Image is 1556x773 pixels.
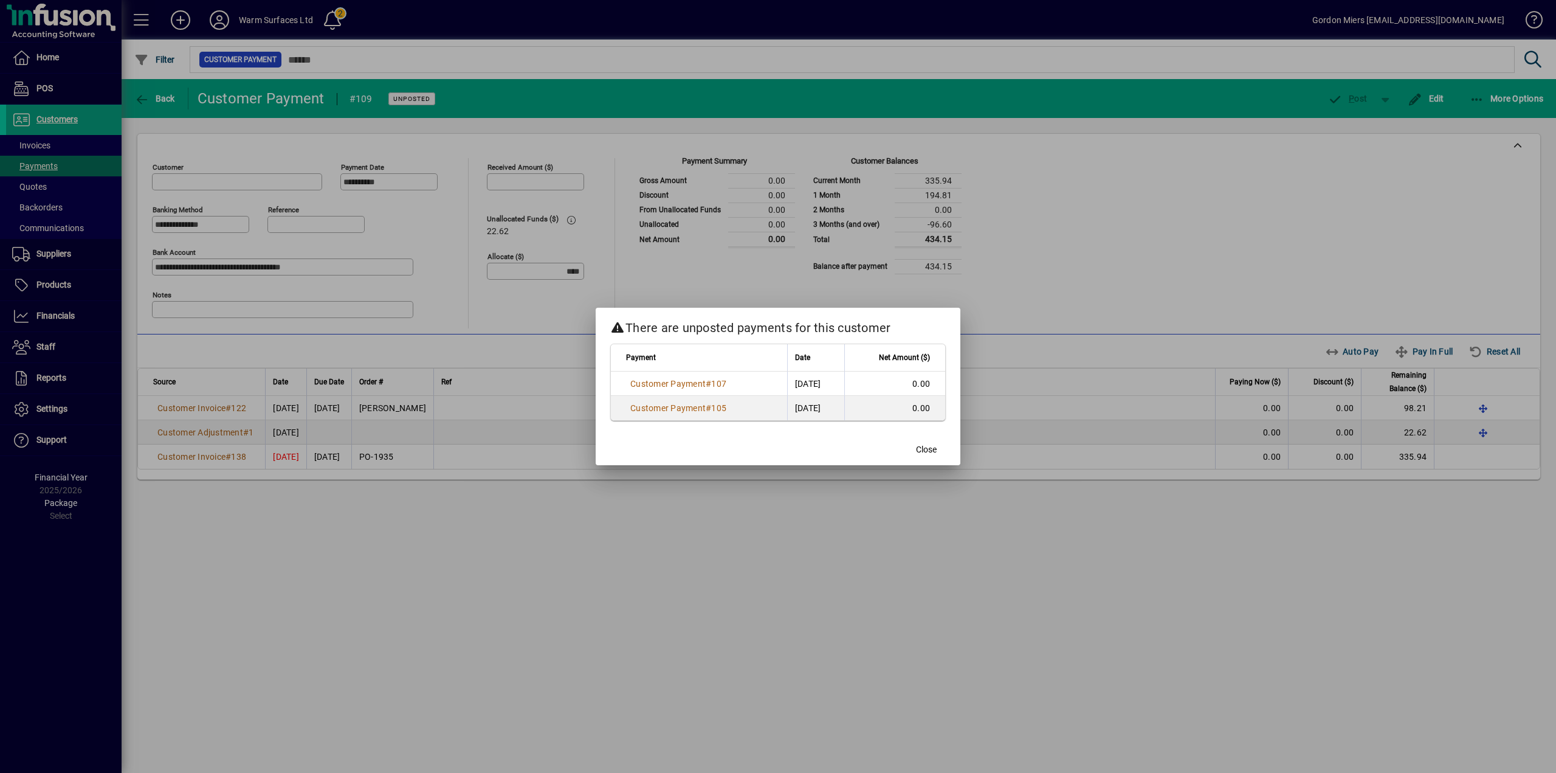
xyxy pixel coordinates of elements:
h2: There are unposted payments for this customer [596,308,960,343]
span: Payment [626,351,656,364]
td: 0.00 [844,396,945,420]
a: Customer Payment#107 [626,377,731,390]
span: 105 [711,403,726,413]
span: Customer Payment [630,379,706,389]
span: Net Amount ($) [879,351,930,364]
span: # [706,379,711,389]
a: Customer Payment#105 [626,401,731,415]
span: 107 [711,379,726,389]
span: Close [916,443,937,456]
td: [DATE] [787,372,844,396]
span: # [706,403,711,413]
span: Date [795,351,810,364]
td: [DATE] [787,396,844,420]
td: 0.00 [844,372,945,396]
button: Close [907,438,946,460]
span: Customer Payment [630,403,706,413]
